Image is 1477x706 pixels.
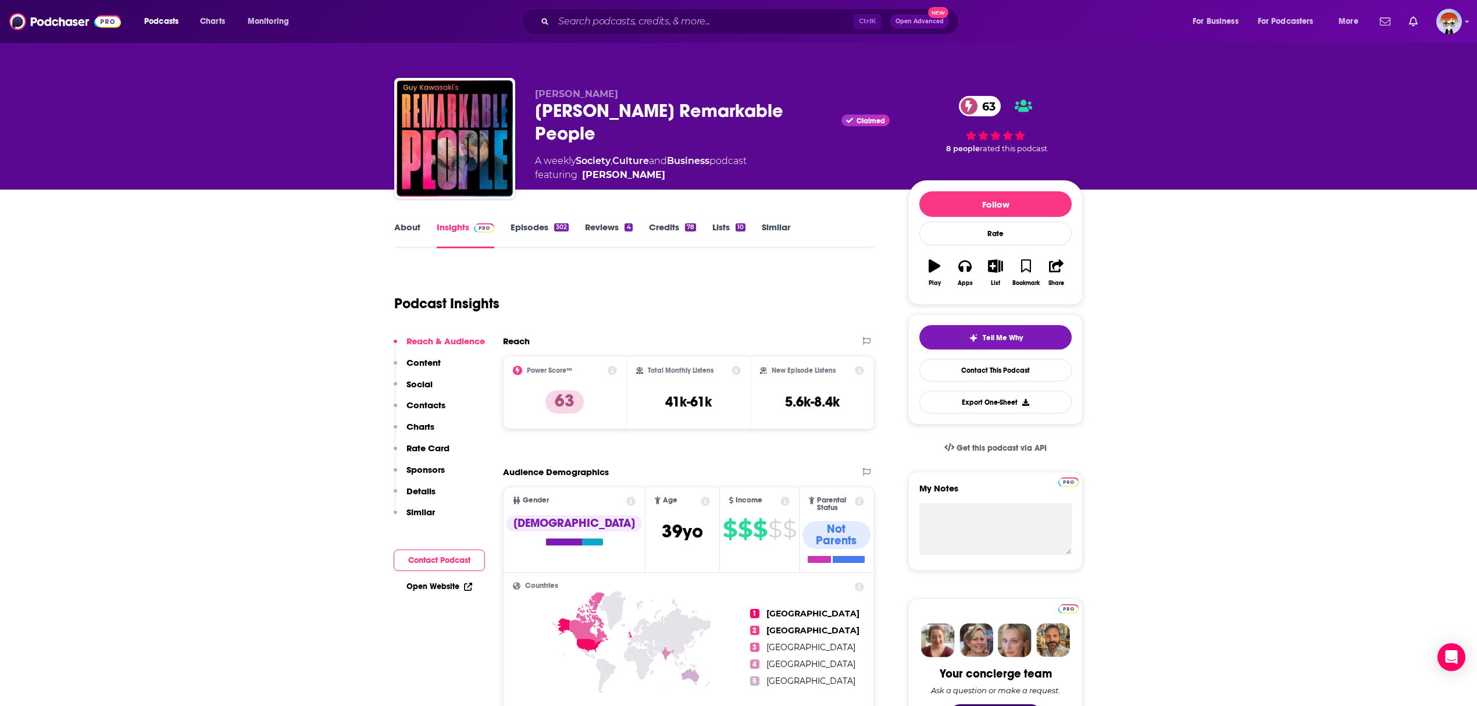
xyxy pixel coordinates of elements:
div: Ask a question or make a request. [931,686,1060,695]
button: tell me why sparkleTell Me Why [919,325,1072,350]
span: 5 [750,676,759,686]
img: Barbara Profile [959,623,993,657]
span: Parental Status [817,497,853,512]
span: Monitoring [248,13,289,30]
span: [GEOGRAPHIC_DATA] [766,625,859,636]
a: Reviews4 [585,222,632,248]
span: Logged in as diana.griffin [1436,9,1462,34]
button: Play [919,252,950,294]
h2: New Episode Listens [772,366,836,375]
a: Pro website [1058,602,1079,614]
a: InsightsPodchaser Pro [437,222,494,248]
span: , [611,155,612,166]
img: Podchaser Pro [474,223,494,233]
div: Rate [919,222,1072,245]
span: Ctrl K [854,14,881,29]
div: Search podcasts, credits, & more... [533,8,970,35]
div: Play [929,280,941,287]
span: Income [736,497,762,504]
div: A weekly podcast [535,154,747,182]
span: 1 [750,609,759,618]
span: 2 [750,626,759,635]
button: Bookmark [1011,252,1041,294]
p: Content [406,357,441,368]
a: Pro website [1058,476,1079,487]
button: open menu [240,12,304,31]
a: Contact This Podcast [919,359,1072,381]
span: Charts [200,13,225,30]
button: Show profile menu [1436,9,1462,34]
a: Episodes302 [511,222,569,248]
a: Society [576,155,611,166]
div: 63 8 peoplerated this podcast [908,88,1083,161]
p: Reach & Audience [406,336,485,347]
button: Contact Podcast [394,550,485,571]
a: Guy Kawasaki's Remarkable People [397,80,513,197]
h3: 5.6k-8.4k [785,393,840,411]
span: 8 people [946,144,980,153]
p: Rate Card [406,443,449,454]
span: Open Advanced [896,19,944,24]
span: Countries [525,582,558,590]
button: Reach & Audience [394,336,485,357]
span: For Business [1193,13,1239,30]
button: List [980,252,1011,294]
button: Open AdvancedNew [890,15,949,28]
div: 10 [736,223,745,231]
div: Apps [958,280,973,287]
a: Guy Kawasaki [582,168,665,182]
span: $ [768,520,782,539]
div: 78 [685,223,696,231]
span: Age [663,497,677,504]
span: [PERSON_NAME] [535,88,618,99]
span: [GEOGRAPHIC_DATA] [766,642,855,652]
p: Details [406,486,436,497]
a: Business [667,155,709,166]
h1: Podcast Insights [394,295,500,312]
p: Social [406,379,433,390]
a: Get this podcast via API [935,434,1056,462]
a: Open Website [406,582,472,591]
a: Show notifications dropdown [1375,12,1395,31]
span: featuring [535,168,747,182]
span: Claimed [857,118,885,124]
span: 63 [971,96,1001,116]
a: About [394,222,420,248]
span: 4 [750,659,759,669]
a: Lists10 [712,222,745,248]
label: My Notes [919,483,1072,503]
div: Share [1048,280,1064,287]
button: Contacts [394,400,445,421]
button: open menu [1330,12,1373,31]
span: For Podcasters [1258,13,1314,30]
span: 39 yo [662,520,703,543]
div: 4 [625,223,632,231]
p: Charts [406,421,434,432]
div: Not Parents [802,521,870,549]
span: $ [753,520,767,539]
span: Podcasts [144,13,179,30]
div: Open Intercom Messenger [1437,643,1465,671]
p: 63 [545,390,584,413]
img: tell me why sparkle [969,333,978,343]
span: New [928,7,949,18]
span: [GEOGRAPHIC_DATA] [766,659,855,669]
button: Social [394,379,433,400]
button: Content [394,357,441,379]
a: Charts [192,12,232,31]
a: Similar [762,222,790,248]
span: $ [738,520,752,539]
button: Charts [394,421,434,443]
span: [GEOGRAPHIC_DATA] [766,608,859,619]
span: More [1339,13,1358,30]
a: Credits78 [649,222,696,248]
div: Your concierge team [940,666,1052,681]
a: 63 [959,96,1001,116]
img: Podchaser Pro [1058,477,1079,487]
h2: Power Score™ [527,366,572,375]
div: [DEMOGRAPHIC_DATA] [506,515,642,532]
a: Podchaser - Follow, Share and Rate Podcasts [9,10,121,33]
button: Sponsors [394,464,445,486]
img: Jon Profile [1036,623,1070,657]
h2: Reach [503,336,530,347]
